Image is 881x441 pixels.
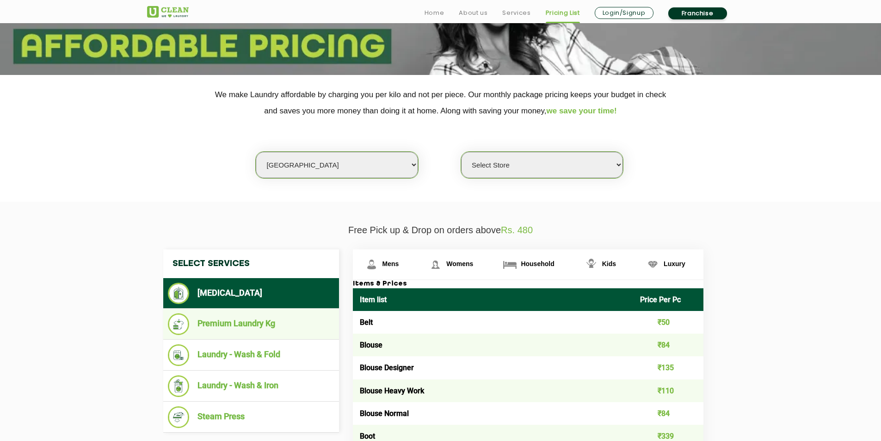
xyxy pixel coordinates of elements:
th: Price Per Pc [633,288,703,311]
a: Pricing List [546,7,580,19]
img: Luxury [645,256,661,273]
img: Laundry - Wash & Fold [168,344,190,366]
span: we save your time! [547,106,617,115]
td: ₹84 [633,334,703,356]
img: Steam Press [168,406,190,428]
p: Free Pick up & Drop on orders above [147,225,734,236]
img: Dry Cleaning [168,283,190,304]
li: Laundry - Wash & Fold [168,344,334,366]
li: Premium Laundry Kg [168,313,334,335]
td: ₹84 [633,402,703,425]
td: Blouse Designer [353,356,634,379]
h4: Select Services [163,249,339,278]
img: Mens [363,256,380,273]
td: Blouse Heavy Work [353,379,634,402]
a: Services [502,7,530,19]
li: [MEDICAL_DATA] [168,283,334,304]
img: Premium Laundry Kg [168,313,190,335]
span: Mens [382,260,399,267]
span: Womens [446,260,473,267]
p: We make Laundry affordable by charging you per kilo and not per piece. Our monthly package pricin... [147,87,734,119]
a: About us [459,7,487,19]
li: Laundry - Wash & Iron [168,375,334,397]
span: Kids [602,260,616,267]
td: ₹50 [633,311,703,334]
span: Luxury [664,260,685,267]
a: Franchise [668,7,727,19]
img: Household [502,256,518,273]
td: ₹135 [633,356,703,379]
img: Womens [427,256,444,273]
h3: Items & Prices [353,280,703,288]
img: UClean Laundry and Dry Cleaning [147,6,189,18]
td: ₹110 [633,379,703,402]
td: Blouse Normal [353,402,634,425]
li: Steam Press [168,406,334,428]
td: Blouse [353,334,634,356]
span: Household [521,260,554,267]
td: Belt [353,311,634,334]
span: Rs. 480 [501,225,533,235]
a: Home [425,7,444,19]
th: Item list [353,288,634,311]
a: Login/Signup [595,7,653,19]
img: Laundry - Wash & Iron [168,375,190,397]
img: Kids [583,256,599,273]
